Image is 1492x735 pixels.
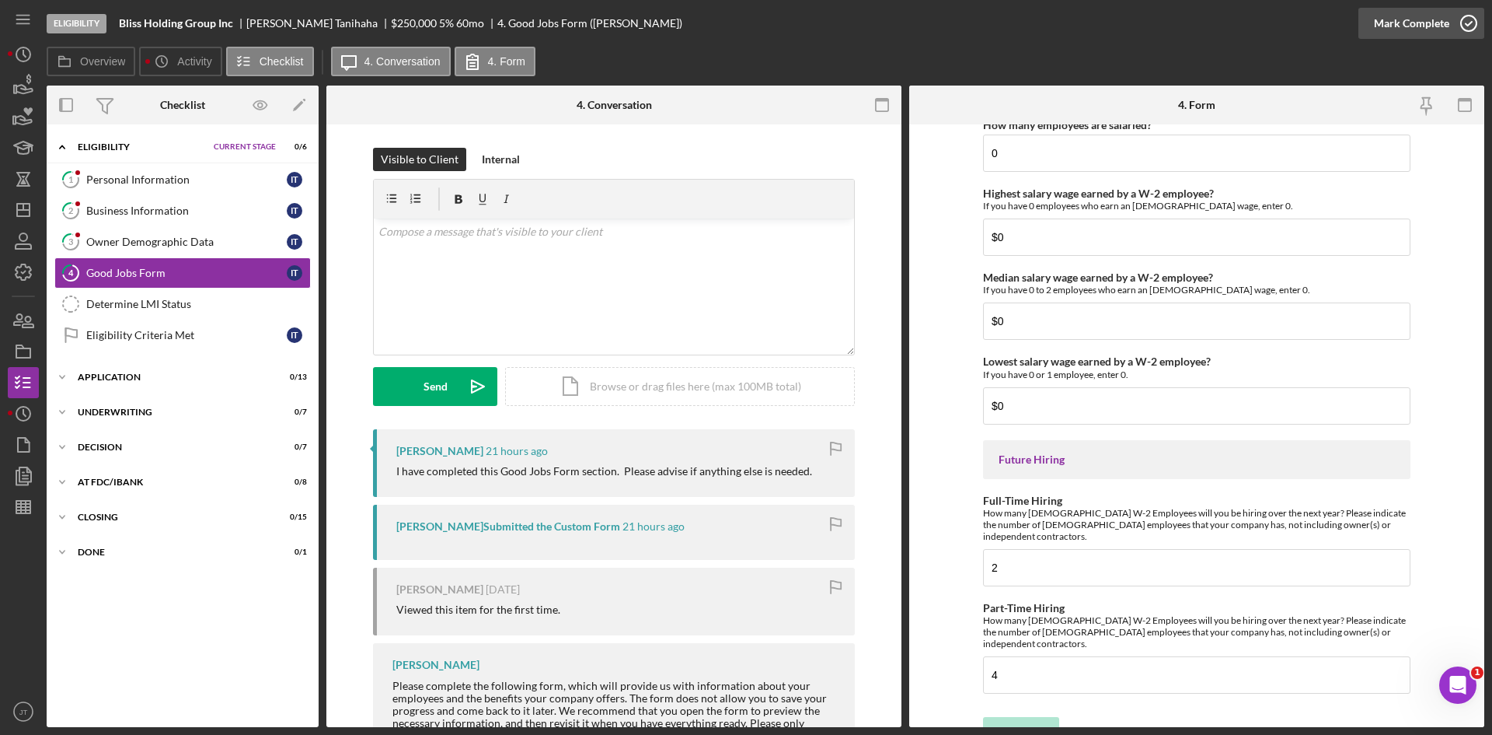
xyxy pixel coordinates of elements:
[373,367,497,406] button: Send
[139,47,221,76] button: Activity
[392,659,479,671] div: [PERSON_NAME]
[983,507,1410,542] div: How many [DEMOGRAPHIC_DATA] W-2 Employees will you be hiring over the next year? Please indicate ...
[54,164,311,195] a: 1Personal InformationIT
[54,289,311,320] a: Determine LMI Status
[331,47,451,76] button: 4. Conversation
[86,173,287,186] div: Personal Information
[488,55,525,68] label: 4. Form
[214,142,276,152] span: Current Stage
[279,478,307,487] div: 0 / 8
[396,520,620,533] div: [PERSON_NAME] Submitted the Custom Form
[287,327,302,343] div: I T
[78,478,268,487] div: At FDC/iBank
[119,17,233,30] b: Bliss Holding Group Inc
[287,172,302,187] div: I T
[68,268,74,278] tspan: 4
[279,513,307,522] div: 0 / 15
[983,494,1062,507] label: Full-Time Hiring
[279,443,307,452] div: 0 / 7
[246,17,391,30] div: [PERSON_NAME] Tanihaha
[391,16,437,30] span: $250,000
[424,367,448,406] div: Send
[279,142,307,152] div: 0 / 6
[68,236,73,247] tspan: 3
[47,47,135,76] button: Overview
[983,355,1211,368] label: Lowest salary wage earned by a W-2 employee?
[86,329,287,341] div: Eligibility Criteria Met
[78,548,268,557] div: Done
[160,99,205,111] div: Checklist
[482,148,520,171] div: Internal
[78,408,268,417] div: Underwriting
[983,601,1065,614] label: Part-Time Hiring
[279,373,307,382] div: 0 / 13
[381,148,458,171] div: Visible to Client
[54,257,311,289] a: 4Good Jobs FormIT
[78,443,268,452] div: Decision
[287,265,302,281] div: I T
[68,205,73,215] tspan: 2
[983,284,1410,296] div: If you have 0 to 2 employees who earn an [DEMOGRAPHIC_DATA] wage, enter 0.
[497,17,682,30] div: 4. Good Jobs Form ([PERSON_NAME])
[86,298,310,310] div: Determine LMI Status
[474,148,528,171] button: Internal
[54,226,311,257] a: 3Owner Demographic DataIT
[1471,667,1483,679] span: 1
[983,187,1214,200] label: Highest salary wage earned by a W-2 employee?
[8,696,39,727] button: JT
[439,17,454,30] div: 5 %
[622,520,685,533] time: 2025-10-08 18:23
[86,236,287,248] div: Owner Demographic Data
[86,205,287,217] div: Business Information
[1358,8,1484,39] button: Mark Complete
[226,47,314,76] button: Checklist
[983,271,1213,284] label: Median salary wage earned by a W-2 employee?
[456,17,484,30] div: 60 mo
[54,195,311,226] a: 2Business InformationIT
[260,55,304,68] label: Checklist
[983,118,1152,131] label: How many employees are salaried?
[68,174,73,184] tspan: 1
[80,55,125,68] label: Overview
[78,513,268,522] div: Closing
[19,708,28,716] text: JT
[983,614,1410,649] div: How many [DEMOGRAPHIC_DATA] W-2 Employees will you be hiring over the next year? Please indicate ...
[373,148,466,171] button: Visible to Client
[486,445,548,457] time: 2025-10-08 18:25
[577,99,652,111] div: 4. Conversation
[364,55,441,68] label: 4. Conversation
[396,583,483,596] div: [PERSON_NAME]
[983,200,1410,212] div: If you have 0 employees who earn an [DEMOGRAPHIC_DATA] wage, enter 0.
[1178,99,1215,111] div: 4. Form
[287,203,302,219] div: I T
[455,47,535,76] button: 4. Form
[1439,667,1476,704] iframe: Intercom live chat
[396,465,812,478] div: I have completed this Good Jobs Form section. Please advise if anything else is needed.
[47,14,106,33] div: Eligibility
[54,320,311,351] a: Eligibility Criteria MetIT
[279,548,307,557] div: 0 / 1
[86,267,287,279] div: Good Jobs Form
[78,373,268,382] div: Application
[396,604,560,616] div: Viewed this item for the first time.
[983,369,1410,380] div: If you have 0 or 1 employee, enter 0.
[486,583,520,596] time: 2025-10-08 01:51
[396,445,483,457] div: [PERSON_NAME]
[999,453,1395,466] div: Future Hiring
[279,408,307,417] div: 0 / 7
[287,234,302,250] div: I T
[78,142,206,152] div: Eligibility
[177,55,211,68] label: Activity
[1374,8,1449,39] div: Mark Complete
